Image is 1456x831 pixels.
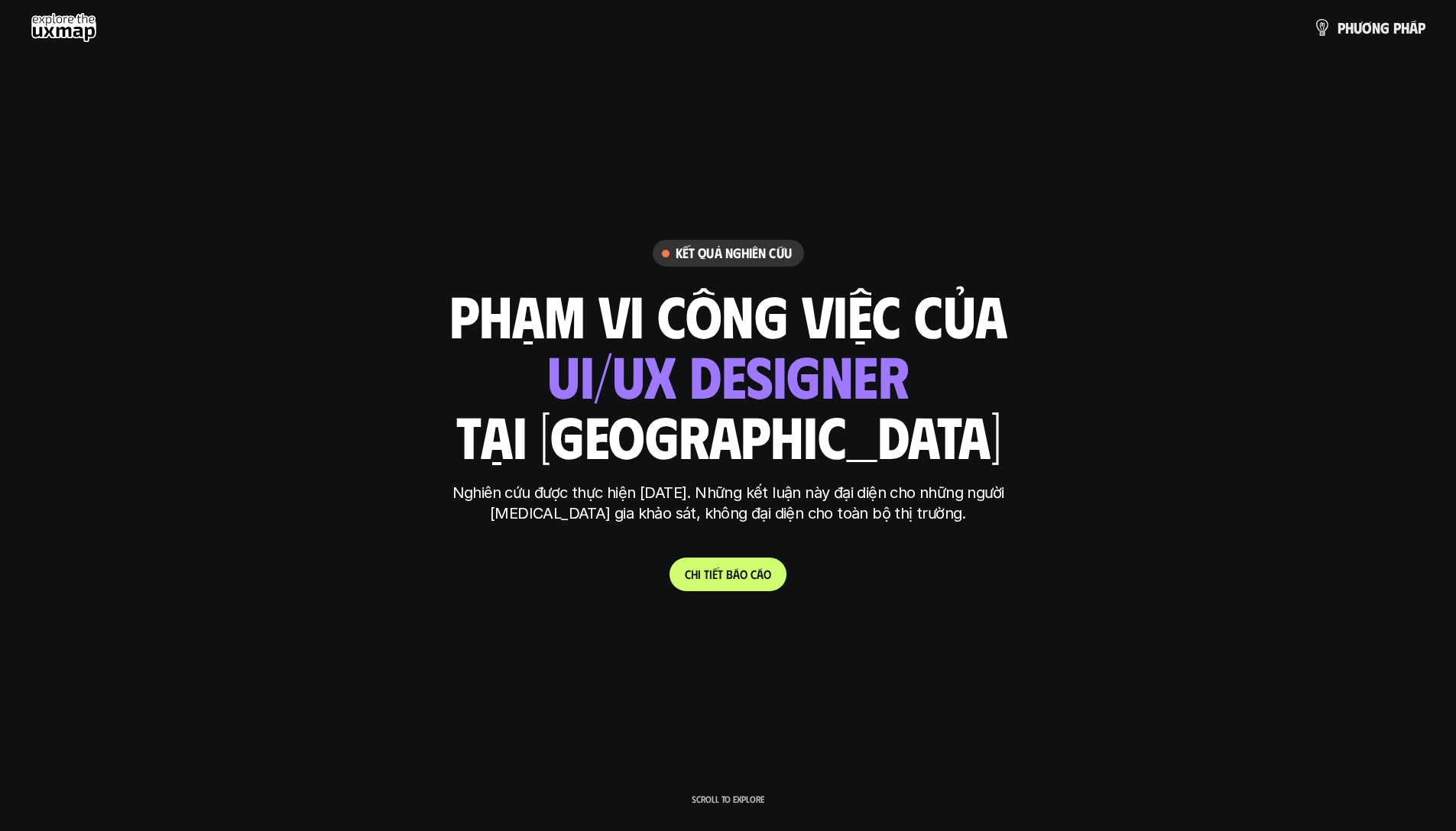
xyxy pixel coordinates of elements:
[698,567,701,581] span: i
[733,567,740,581] span: á
[1372,19,1380,36] span: n
[1401,19,1409,36] span: h
[712,567,718,581] span: ế
[685,567,691,581] span: C
[1313,12,1425,43] a: phươngpháp
[726,567,733,581] span: b
[1393,19,1401,36] span: p
[1338,19,1345,36] span: p
[1345,19,1354,36] span: h
[670,558,786,591] a: Chitiếtbáocáo
[1409,19,1418,36] span: á
[692,794,764,804] p: Scroll to explore
[704,567,709,581] span: t
[1362,19,1372,36] span: ơ
[456,403,1000,467] h1: tại [GEOGRAPHIC_DATA]
[757,567,764,581] span: á
[764,567,771,581] span: o
[709,567,712,581] span: i
[449,283,1007,347] h1: phạm vi công việc của
[1380,19,1390,36] span: g
[740,567,747,581] span: o
[676,244,792,262] h6: Kết quả nghiên cứu
[718,567,723,581] span: t
[751,567,757,581] span: c
[1354,19,1362,36] span: ư
[442,483,1015,524] p: Nghiên cứu được thực hiện [DATE]. Những kết luận này đại diện cho những người [MEDICAL_DATA] gia ...
[1418,19,1425,36] span: p
[691,567,698,581] span: h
